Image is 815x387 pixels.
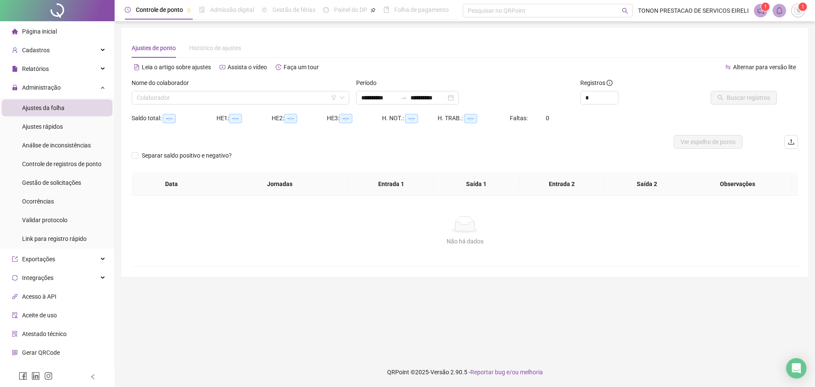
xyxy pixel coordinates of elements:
span: file-done [199,7,205,13]
span: Gestão de solicitações [22,179,81,186]
span: Análise de inconsistências [22,142,91,149]
span: instagram [44,372,53,380]
span: sync [12,275,18,281]
span: Controle de registros de ponto [22,161,101,167]
span: Ajustes da folha [22,105,65,111]
span: Faça um tour [284,64,319,71]
span: Faltas: [510,115,529,121]
span: qrcode [12,350,18,356]
span: Versão [430,369,449,376]
th: Jornadas [211,172,348,196]
div: H. NOT.: [382,113,438,123]
span: Gerar QRCode [22,349,60,356]
span: Cadastros [22,47,50,54]
span: Controle de ponto [136,6,183,13]
span: upload [788,138,795,145]
span: 1 [801,4,804,10]
span: solution [12,331,18,337]
button: Buscar registros [711,91,777,105]
div: HE 2: [272,113,327,123]
span: export [12,256,18,262]
span: pushpin [186,8,191,13]
span: home [12,28,18,34]
span: lock [12,85,18,90]
button: Ver espelho de ponto [674,135,742,149]
span: dashboard [323,7,329,13]
span: search [622,8,628,14]
span: Ajustes de ponto [132,45,176,51]
span: --:-- [405,114,418,123]
span: left [90,374,96,380]
span: to [400,94,407,101]
label: Período [356,78,382,88]
span: linkedin [31,372,40,380]
sup: 1 [761,3,770,11]
span: Ajustes rápidos [22,123,63,130]
img: 25335 [792,4,804,17]
span: Assista o vídeo [228,64,267,71]
span: sun [261,7,267,13]
span: Administração [22,84,61,91]
span: Integrações [22,274,53,281]
span: notification [757,7,764,14]
span: filter [331,95,336,100]
span: Histórico de ajustes [189,45,241,51]
div: HE 1: [216,113,272,123]
footer: QRPoint © 2025 - 2.90.5 - [115,357,815,387]
span: file-text [134,64,140,70]
span: TONON PRESTACAO DE SERVICOS EIRELI [638,6,749,15]
th: Entrada 2 [519,172,604,196]
span: bell [776,7,783,14]
span: history [275,64,281,70]
span: Atestado técnico [22,331,67,337]
span: Relatórios [22,65,49,72]
span: api [12,294,18,299]
label: Nome do colaborador [132,78,194,88]
span: Painel do DP [334,6,367,13]
span: --:-- [284,114,297,123]
div: Open Intercom Messenger [786,358,807,379]
span: Registros [580,78,613,88]
div: Saldo total: [132,113,216,123]
span: down [340,95,345,100]
span: Exportações [22,256,55,263]
span: 1 [764,4,767,10]
span: Aceite de uso [22,312,57,319]
span: Validar protocolo [22,217,67,223]
span: Gestão de férias [273,6,315,13]
th: Observações [683,172,792,196]
span: pushpin [371,8,376,13]
span: 0 [546,115,549,121]
div: HE 3: [327,113,382,123]
span: facebook [19,372,27,380]
span: audit [12,312,18,318]
sup: Atualize o seu contato no menu Meus Dados [798,3,807,11]
div: H. TRAB.: [438,113,510,123]
span: clock-circle [125,7,131,13]
span: Página inicial [22,28,57,35]
span: --:-- [464,114,477,123]
span: --:-- [229,114,242,123]
span: Admissão digital [210,6,254,13]
span: Alternar para versão lite [733,64,796,71]
span: info-circle [607,80,613,86]
span: swap [725,64,731,70]
th: Data [132,172,211,196]
span: Link para registro rápido [22,235,87,242]
span: Ocorrências [22,198,54,205]
span: Separar saldo positivo e negativo? [138,151,235,160]
span: Observações [690,179,785,189]
span: Acesso à API [22,293,56,300]
span: Leia o artigo sobre ajustes [142,64,211,71]
span: book [383,7,389,13]
th: Saída 2 [604,172,690,196]
span: --:-- [339,114,352,123]
th: Saída 1 [434,172,519,196]
span: swap-right [400,94,407,101]
div: Não há dados [142,237,788,246]
span: youtube [219,64,225,70]
span: Folha de pagamento [394,6,449,13]
th: Entrada 1 [348,172,434,196]
span: Reportar bug e/ou melhoria [470,369,543,376]
span: --:-- [163,114,176,123]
